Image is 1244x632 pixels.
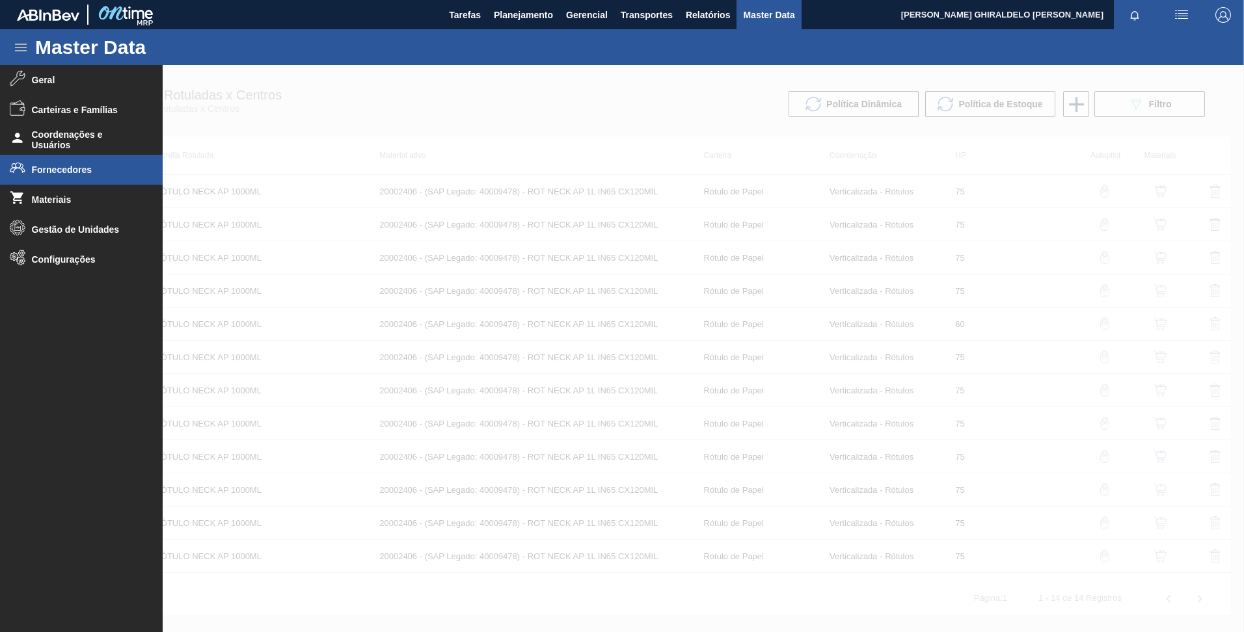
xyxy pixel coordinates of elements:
[17,9,79,21] img: TNhmsLtSVTkK8tSr43FrP2fwEKptu5GPRR3wAAAABJRU5ErkJggg==
[566,7,608,23] span: Gerencial
[32,224,139,235] span: Gestão de Unidades
[32,254,139,265] span: Configurações
[1114,6,1156,24] button: Notificações
[32,105,139,115] span: Carteiras e Famílias
[32,129,139,150] span: Coordenações e Usuários
[449,7,481,23] span: Tarefas
[621,7,673,23] span: Transportes
[35,40,266,55] h1: Master Data
[32,165,139,175] span: Fornecedores
[32,194,139,205] span: Materiais
[32,75,139,85] span: Geral
[1215,7,1231,23] img: Logout
[1174,7,1189,23] img: userActions
[686,7,730,23] span: Relatórios
[494,7,553,23] span: Planejamento
[743,7,794,23] span: Master Data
